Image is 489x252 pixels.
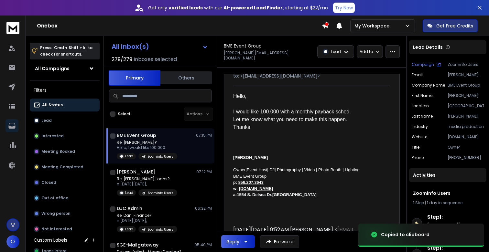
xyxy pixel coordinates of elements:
[409,168,486,182] div: Activities
[413,200,483,205] div: |
[238,180,264,185] a: 856.207.3643
[30,114,100,127] button: Lead
[412,134,427,140] p: website
[117,218,177,223] p: n [DATE][DATE],
[30,145,100,158] button: Meeting Booked
[147,191,173,195] p: Zoominfo Users
[331,49,341,54] p: Lead
[125,190,133,195] p: Lead
[223,5,284,11] strong: AI-powered Lead Finder,
[35,65,70,72] h1: All Campaigns
[117,205,142,212] h1: DJC Admin
[30,161,100,173] button: Meeting Completed
[117,242,158,248] h1: SGE-Mailgateway
[354,23,392,29] p: My Workspace
[448,103,484,109] p: [GEOGRAPHIC_DATA]
[233,192,317,197] font: 1554 S. Delsea Dr.
[6,235,19,248] button: O
[41,211,71,216] p: Wrong person
[41,180,56,185] p: Closed
[233,174,266,179] font: BME Event Group
[109,70,160,86] button: Primary
[147,154,173,159] p: Zoominfo Users
[30,130,100,142] button: Interested
[448,93,484,98] p: [PERSON_NAME]
[30,99,100,111] button: All Status
[41,164,83,170] p: Meeting Completed
[41,133,64,139] p: Interested
[196,169,212,174] p: 07:12 PM
[412,72,423,78] p: Email
[423,19,478,32] button: Get Free Credits
[233,92,385,100] div: Hello,
[381,231,429,238] div: Copied to clipboard
[117,213,177,218] p: Re: Dani Finance?
[196,133,212,138] p: 07:15 PM
[194,242,212,247] p: 05:40 PM
[42,102,63,108] p: All Status
[41,149,75,154] p: Meeting Booked
[427,200,462,205] span: 1 day in sequence
[333,3,355,13] button: Try Now
[448,83,484,88] p: BME Event Group
[117,132,156,139] h1: BME Event Group
[117,176,177,182] p: Re: [PERSON_NAME] Loans?
[40,45,92,58] p: Press to check for shortcuts.
[160,71,212,85] button: Others
[106,40,213,53] button: All Inbox(s)
[448,134,484,140] p: [DOMAIN_NAME]
[226,238,239,245] div: Reply
[448,145,484,150] p: Owner
[168,5,203,11] strong: verified leads
[413,200,424,205] span: 1 Step
[412,155,424,160] p: Phone
[233,123,385,131] div: Thanks
[412,62,434,67] p: Campaign
[224,50,310,61] p: [PERSON_NAME][EMAIL_ADDRESS][DOMAIN_NAME]
[221,235,255,248] button: Reply
[118,111,131,117] label: Select
[412,114,433,119] p: Last Name
[233,192,237,197] font: a:
[41,195,68,201] p: Out of office
[233,155,268,160] font: [PERSON_NAME]
[6,22,19,34] img: logo
[360,49,373,54] p: Add to
[412,145,419,150] p: title
[112,43,149,50] h1: All Inbox(s)
[233,226,385,241] div: [DATE][DATE] 9:52 AM [PERSON_NAME] < > wrote:
[195,206,212,211] p: 06:32 PM
[448,114,484,119] p: [PERSON_NAME]
[448,124,484,129] p: media production
[413,190,483,196] h1: Zoominfo Users
[412,124,428,129] p: industry
[224,43,262,49] h1: BME Event Group
[117,169,155,175] h1: [PERSON_NAME]
[112,56,132,63] span: 279 / 279
[147,227,173,232] p: Zoominfo Users
[30,176,100,189] button: Closed
[117,145,177,150] p: Hello, I would like 100.000
[117,140,177,145] p: Re: [PERSON_NAME]?
[30,86,100,95] h3: Filters
[448,155,484,160] p: [PHONE_NUMBER]
[448,72,484,78] p: [PERSON_NAME][EMAIL_ADDRESS][DOMAIN_NAME]
[41,118,52,123] p: Lead
[239,186,273,191] a: [DOMAIN_NAME]
[30,223,100,236] button: Not Interested
[233,116,385,123] div: Let me know what you need to make this happen.
[272,192,317,197] span: [GEOGRAPHIC_DATA]
[412,103,429,109] p: location
[53,44,86,51] span: Cmd + Shift + k
[412,83,445,88] p: Company Name
[148,5,328,11] p: Get only with our starting at $22/mo
[267,167,275,172] font: | DJ
[427,213,484,221] h6: Step 1 :
[41,226,72,232] p: Not Interested
[233,186,238,191] font: w:
[233,167,245,172] font: Owner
